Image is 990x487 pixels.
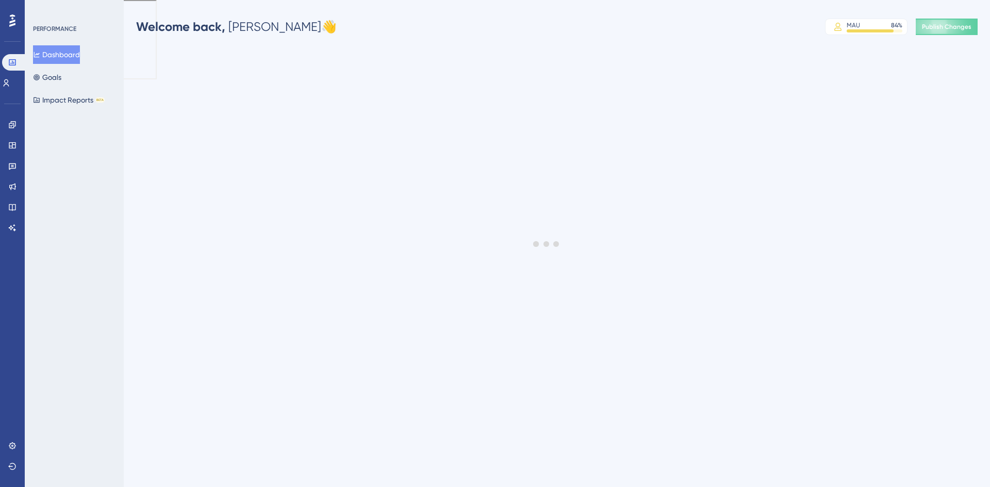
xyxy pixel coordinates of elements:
div: 84 % [891,21,902,29]
button: Dashboard [33,45,80,64]
button: Goals [33,68,61,87]
div: MAU [847,21,860,29]
div: BETA [95,97,105,103]
span: Publish Changes [922,23,971,31]
button: Publish Changes [916,19,978,35]
span: Welcome back, [136,19,225,34]
div: PERFORMANCE [33,25,76,33]
div: [PERSON_NAME] 👋 [136,19,337,35]
button: Impact ReportsBETA [33,91,105,109]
